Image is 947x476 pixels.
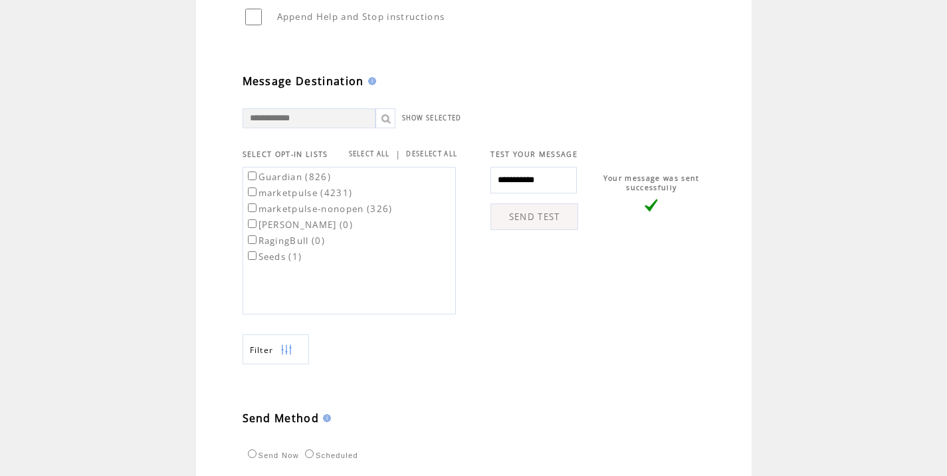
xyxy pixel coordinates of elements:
[245,187,353,199] label: marketpulse (4231)
[248,449,257,458] input: Send Now
[349,150,390,158] a: SELECT ALL
[402,114,462,122] a: SHOW SELECTED
[248,187,257,196] input: marketpulse (4231)
[319,414,331,422] img: help.gif
[248,235,257,244] input: RagingBull (0)
[305,449,314,458] input: Scheduled
[245,203,393,215] label: marketpulse-nonopen (326)
[490,150,578,159] span: TEST YOUR MESSAGE
[243,411,320,425] span: Send Method
[245,251,302,263] label: Seeds (1)
[243,150,328,159] span: SELECT OPT-IN LISTS
[248,219,257,228] input: [PERSON_NAME] (0)
[248,203,257,212] input: marketpulse-nonopen (326)
[245,451,299,459] label: Send Now
[406,150,457,158] a: DESELECT ALL
[280,335,292,365] img: filters.png
[302,451,358,459] label: Scheduled
[243,74,364,88] span: Message Destination
[245,171,332,183] label: Guardian (826)
[245,219,354,231] label: [PERSON_NAME] (0)
[645,199,658,212] img: vLarge.png
[277,11,445,23] span: Append Help and Stop instructions
[250,344,274,356] span: Show filters
[248,251,257,260] input: Seeds (1)
[243,334,309,364] a: Filter
[248,172,257,180] input: Guardian (826)
[490,203,578,230] a: SEND TEST
[395,148,401,160] span: |
[603,174,700,192] span: Your message was sent successfully
[245,235,326,247] label: RagingBull (0)
[364,77,376,85] img: help.gif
